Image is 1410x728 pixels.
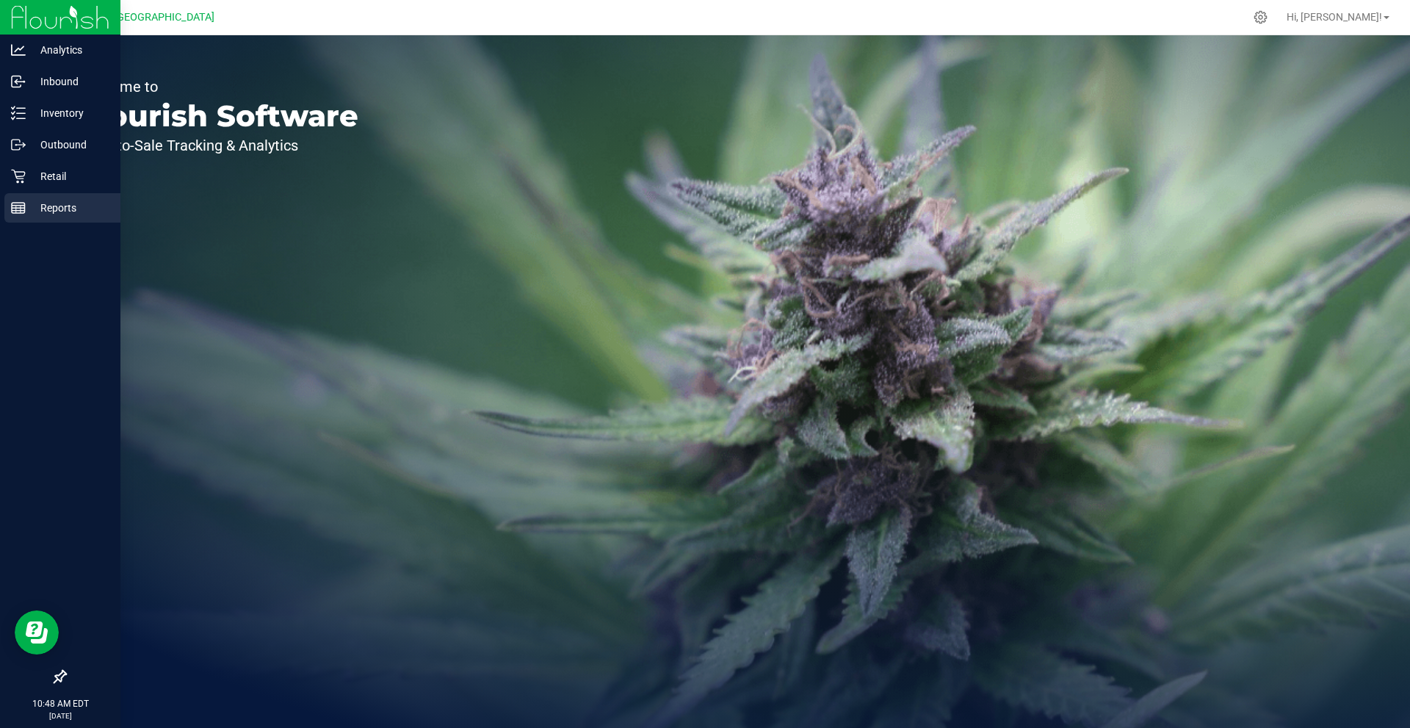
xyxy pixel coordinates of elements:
inline-svg: Inventory [11,106,26,120]
p: Retail [26,167,114,185]
p: 10:48 AM EDT [7,697,114,710]
iframe: Resource center [15,610,59,655]
span: GA2 - [GEOGRAPHIC_DATA] [85,11,214,24]
p: Welcome to [79,79,358,94]
p: Analytics [26,41,114,59]
p: [DATE] [7,710,114,721]
p: Inventory [26,104,114,122]
inline-svg: Outbound [11,137,26,152]
span: Hi, [PERSON_NAME]! [1287,11,1382,23]
p: Reports [26,199,114,217]
p: Seed-to-Sale Tracking & Analytics [79,138,358,153]
p: Inbound [26,73,114,90]
p: Flourish Software [79,101,358,131]
p: Outbound [26,136,114,154]
inline-svg: Analytics [11,43,26,57]
inline-svg: Inbound [11,74,26,89]
div: Manage settings [1251,10,1270,24]
inline-svg: Retail [11,169,26,184]
inline-svg: Reports [11,201,26,215]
